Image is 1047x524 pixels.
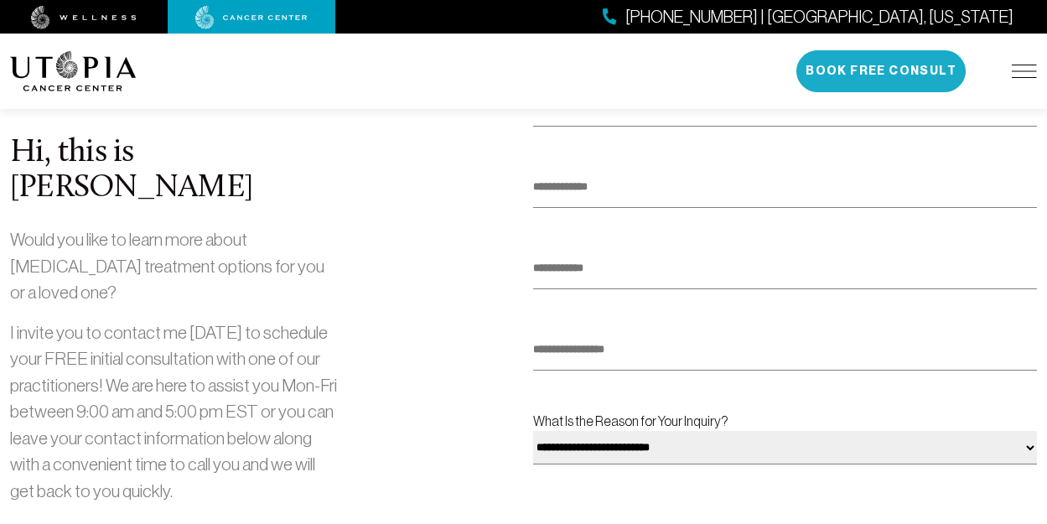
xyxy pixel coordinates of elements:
p: I invite you to contact me [DATE] to schedule your FREE initial consultation with one of our prac... [10,319,339,505]
a: [PHONE_NUMBER] | [GEOGRAPHIC_DATA], [US_STATE] [603,5,1013,29]
p: Would you like to learn more about [MEDICAL_DATA] treatment options for you or a loved one? [10,226,339,306]
select: What Is the Reason for Your Inquiry? [533,431,1037,464]
img: wellness [31,6,137,29]
button: Book Free Consult [796,50,966,92]
label: What Is the Reason for Your Inquiry? [533,411,1037,491]
img: icon-hamburger [1012,65,1037,78]
span: [PHONE_NUMBER] | [GEOGRAPHIC_DATA], [US_STATE] [625,5,1013,29]
img: logo [10,51,137,91]
div: Hi, this is [PERSON_NAME] [10,136,339,206]
img: cancer center [195,6,308,29]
